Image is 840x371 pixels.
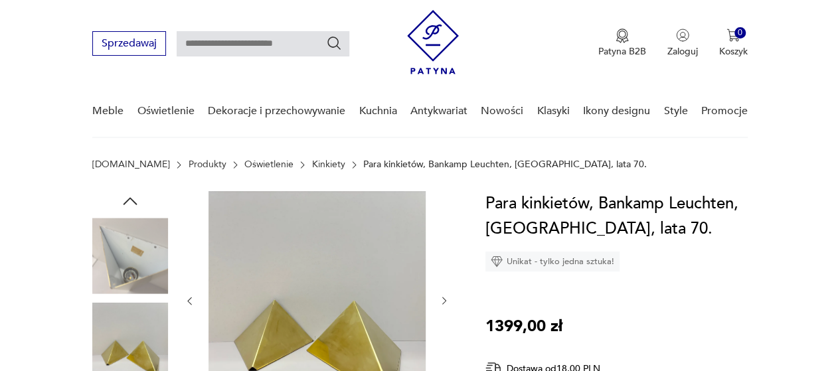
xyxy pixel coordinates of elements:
a: Produkty [189,159,226,170]
button: 0Koszyk [719,29,748,58]
img: Zdjęcie produktu Para kinkietów, Bankamp Leuchten, Niemcy, lata 70. [92,218,168,293]
a: Antykwariat [410,86,467,137]
img: Ikona koszyka [726,29,740,42]
img: Ikona medalu [616,29,629,43]
button: Patyna B2B [598,29,646,58]
a: Dekoracje i przechowywanie [208,86,345,137]
p: Koszyk [719,45,748,58]
a: Meble [92,86,124,137]
img: Patyna - sklep z meblami i dekoracjami vintage [407,10,459,74]
button: Sprzedawaj [92,31,166,56]
p: Para kinkietów, Bankamp Leuchten, [GEOGRAPHIC_DATA], lata 70. [363,159,647,170]
img: Ikona diamentu [491,256,503,267]
a: Nowości [481,86,523,137]
a: Ikona medaluPatyna B2B [598,29,646,58]
h1: Para kinkietów, Bankamp Leuchten, [GEOGRAPHIC_DATA], lata 70. [485,191,748,242]
a: Promocje [701,86,748,137]
p: Zaloguj [667,45,698,58]
a: Kinkiety [312,159,345,170]
a: Klasyki [537,86,570,137]
a: Ikony designu [583,86,650,137]
a: Style [663,86,687,137]
a: Sprzedawaj [92,40,166,49]
div: 0 [734,27,746,38]
a: Oświetlenie [244,159,294,170]
a: [DOMAIN_NAME] [92,159,170,170]
p: Patyna B2B [598,45,646,58]
a: Kuchnia [359,86,396,137]
div: Unikat - tylko jedna sztuka! [485,252,620,271]
button: Zaloguj [667,29,698,58]
button: Szukaj [326,35,342,51]
img: Ikonka użytkownika [676,29,689,42]
a: Oświetlenie [137,86,195,137]
p: 1399,00 zł [485,314,562,339]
